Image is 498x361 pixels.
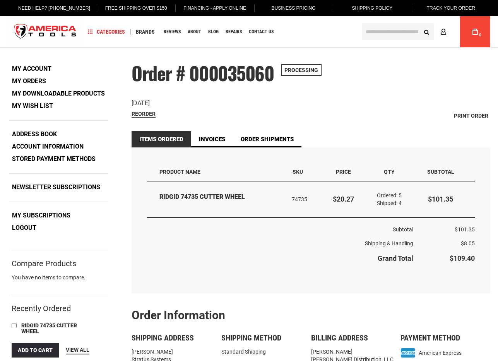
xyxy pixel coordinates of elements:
[222,27,245,37] a: Repairs
[399,200,402,206] span: 4
[147,236,413,250] th: Shipping & Handling
[12,274,108,289] div: You have no items to compare.
[281,64,322,76] span: Processing
[461,240,475,246] span: $8.05
[9,100,56,112] a: My Wish List
[9,88,108,99] a: My Downloadable Products
[18,347,53,353] span: Add to Cart
[132,27,158,37] a: Brands
[205,27,222,37] a: Blog
[454,113,488,119] span: Print Order
[88,29,125,34] span: Categories
[159,193,281,202] strong: RIDGID 74735 CUTTER WHEEL
[132,333,194,342] span: Shipping Address
[9,128,60,140] a: Address Book
[419,345,462,361] span: American Express
[132,131,191,147] strong: Items Ordered
[132,99,150,107] span: [DATE]
[147,163,286,181] th: Product Name
[164,29,181,34] span: Reviews
[245,27,277,37] a: Contact Us
[19,322,97,336] a: RIDGID 74735 CUTTER WHEEL
[352,5,393,11] span: Shipping Policy
[365,163,413,181] th: Qty
[12,77,46,85] strong: My Orders
[249,29,274,34] span: Contact Us
[221,333,281,342] span: Shipping Method
[9,210,73,221] a: My Subscriptions
[66,346,89,354] a: View All
[12,343,59,358] button: Add to Cart
[132,111,156,117] span: Reorder
[9,153,98,165] a: Stored Payment Methods
[184,27,205,37] a: About
[413,163,475,181] th: Subtotal
[221,348,311,356] div: Standard Shipping
[377,192,399,198] span: Ordered
[286,181,322,217] td: 74735
[188,29,201,34] span: About
[8,17,83,46] a: store logo
[428,195,453,203] span: $101.35
[191,131,233,147] a: Invoices
[233,131,301,147] a: Order Shipments
[333,195,354,203] span: $20.27
[147,217,413,236] th: Subtotal
[8,17,83,46] img: America Tools
[419,24,434,39] button: Search
[9,63,54,75] a: My Account
[132,111,156,118] a: Reorder
[132,308,225,322] strong: Order Information
[160,27,184,37] a: Reviews
[9,222,39,234] a: Logout
[226,29,242,34] span: Repairs
[468,16,483,47] a: 0
[322,163,365,181] th: Price
[479,33,481,37] span: 0
[377,200,399,206] span: Shipped
[9,181,103,193] a: Newsletter Subscriptions
[311,333,368,342] span: Billing Address
[9,75,49,87] a: My Orders
[450,254,475,262] span: $109.40
[12,260,76,267] strong: Compare Products
[400,348,416,358] img: amex.png
[399,192,402,198] span: 5
[286,163,322,181] th: SKU
[21,322,77,334] span: RIDGID 74735 CUTTER WHEEL
[452,110,490,121] a: Print Order
[84,27,128,37] a: Categories
[378,254,413,262] strong: Grand Total
[66,347,89,353] span: View All
[208,29,219,34] span: Blog
[136,29,155,34] span: Brands
[9,141,86,152] a: Account Information
[455,226,475,233] span: $101.35
[400,333,460,342] span: Payment Method
[132,59,274,87] span: Order # 000035060
[12,304,71,313] strong: Recently Ordered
